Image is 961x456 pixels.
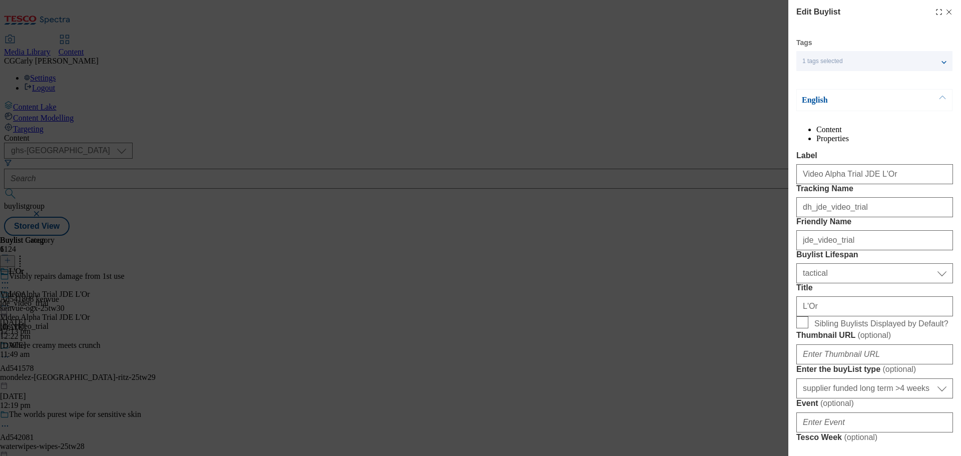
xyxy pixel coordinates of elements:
[796,184,953,193] label: Tracking Name
[802,58,843,65] span: 1 tags selected
[796,51,952,71] button: 1 tags selected
[796,250,953,259] label: Buylist Lifespan
[816,125,953,134] li: Content
[796,412,953,432] input: Enter Event
[820,399,854,407] span: ( optional )
[796,151,953,160] label: Label
[844,433,877,441] span: ( optional )
[796,364,953,374] label: Enter the buyList type
[814,319,948,328] span: Sibling Buylists Displayed by Default?
[796,283,953,292] label: Title
[882,365,916,373] span: ( optional )
[796,344,953,364] input: Enter Thumbnail URL
[796,398,953,408] label: Event
[796,164,953,184] input: Enter Label
[802,95,907,105] p: English
[796,40,812,46] label: Tags
[796,330,953,340] label: Thumbnail URL
[796,432,953,442] label: Tesco Week
[796,197,953,217] input: Enter Tracking Name
[796,6,840,18] h4: Edit Buylist
[796,230,953,250] input: Enter Friendly Name
[796,296,953,316] input: Enter Title
[857,331,891,339] span: ( optional )
[816,134,953,143] li: Properties
[796,217,953,226] label: Friendly Name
